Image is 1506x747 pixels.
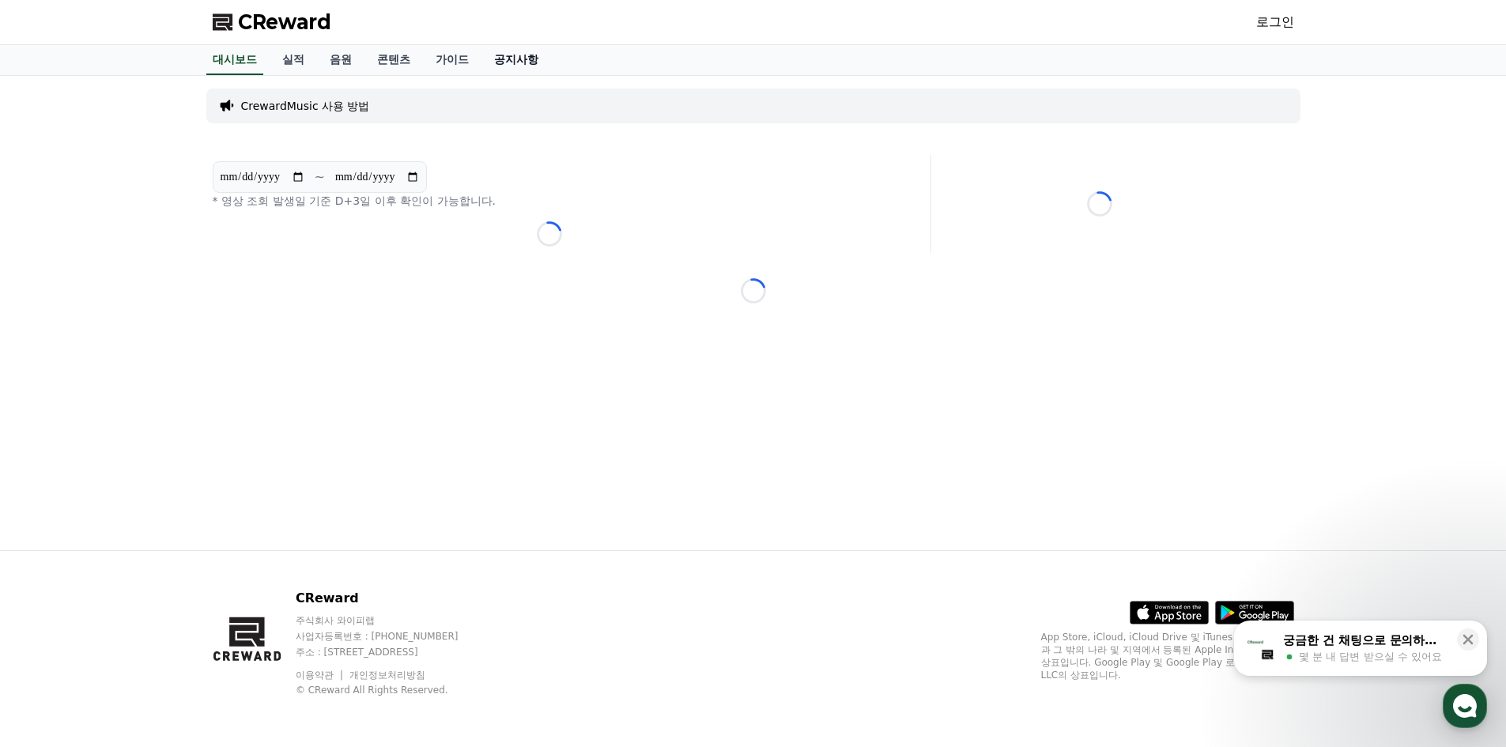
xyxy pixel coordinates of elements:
p: 주소 : [STREET_ADDRESS] [296,646,489,658]
a: 로그인 [1256,13,1294,32]
p: 사업자등록번호 : [PHONE_NUMBER] [296,630,489,643]
span: 설정 [244,525,263,538]
p: © CReward All Rights Reserved. [296,684,489,696]
a: 이용약관 [296,670,345,681]
a: 콘텐츠 [364,45,423,75]
p: 주식회사 와이피랩 [296,614,489,627]
a: 개인정보처리방침 [349,670,425,681]
a: 설정 [204,501,304,541]
p: * 영상 조회 발생일 기준 D+3일 이후 확인이 가능합니다. [213,193,886,209]
a: 대시보드 [206,45,263,75]
p: CReward [296,589,489,608]
a: 공지사항 [481,45,551,75]
a: 홈 [5,501,104,541]
span: 대화 [145,526,164,538]
p: App Store, iCloud, iCloud Drive 및 iTunes Store는 미국과 그 밖의 나라 및 지역에서 등록된 Apple Inc.의 서비스 상표입니다. Goo... [1041,631,1294,681]
span: CReward [238,9,331,35]
a: 대화 [104,501,204,541]
a: 실적 [270,45,317,75]
a: CReward [213,9,331,35]
p: ~ [315,168,325,187]
a: 음원 [317,45,364,75]
a: CrewardMusic 사용 방법 [241,98,370,114]
a: 가이드 [423,45,481,75]
span: 홈 [50,525,59,538]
